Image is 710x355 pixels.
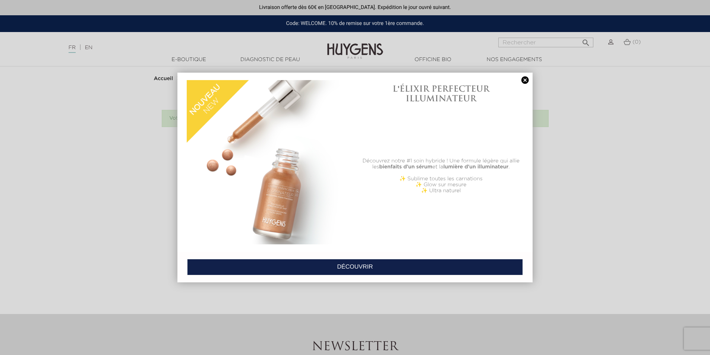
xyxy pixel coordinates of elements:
[359,188,523,194] p: ✨ Ultra naturel
[444,164,509,169] b: lumière d'un illuminateur
[187,259,523,275] a: DÉCOUVRIR
[359,158,523,170] p: Découvrez notre #1 soin hybride ! Une formule légère qui allie les et la .
[379,164,432,169] b: bienfaits d'un sérum
[359,182,523,188] p: ✨ Glow sur mesure
[359,176,523,182] p: ✨ Sublime toutes les carnations
[359,84,523,104] h1: L'ÉLIXIR PERFECTEUR ILLUMINATEUR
